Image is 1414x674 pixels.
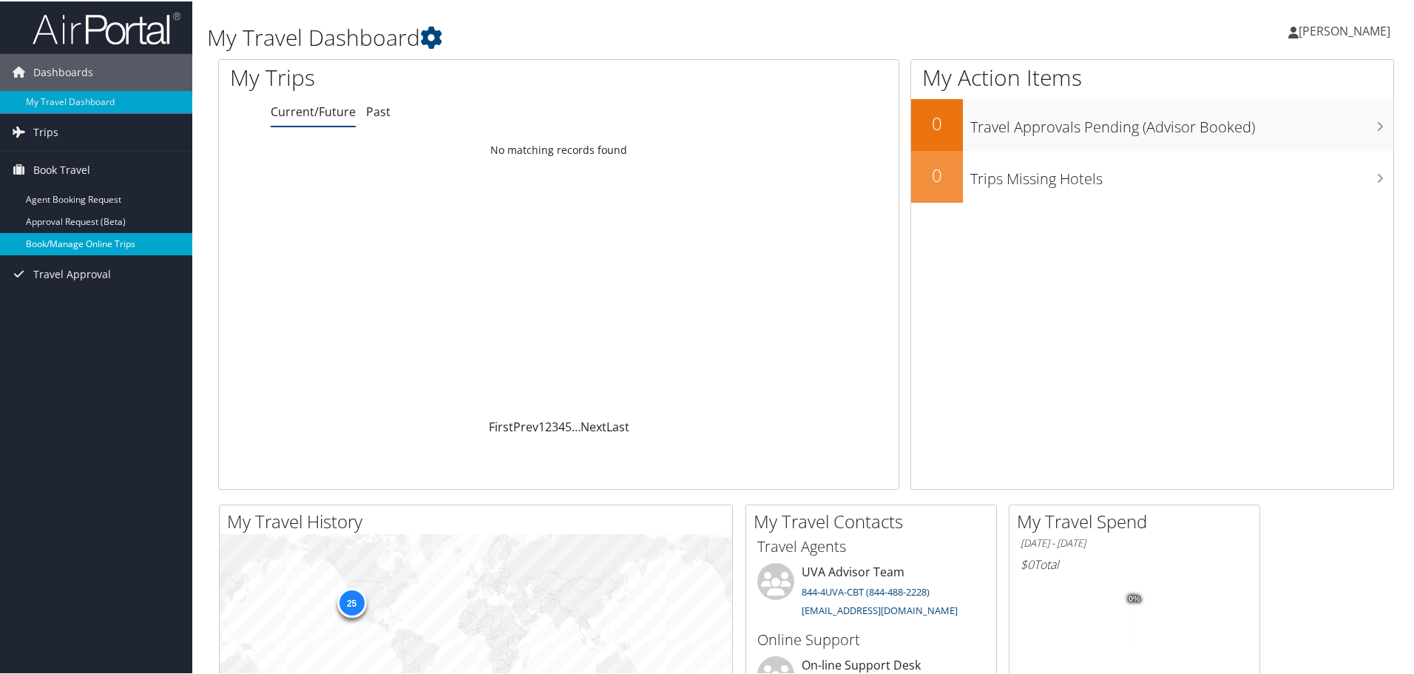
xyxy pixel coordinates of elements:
[1021,555,1034,571] span: $0
[1288,7,1405,52] a: [PERSON_NAME]
[802,602,958,616] a: [EMAIL_ADDRESS][DOMAIN_NAME]
[606,417,629,434] a: Last
[565,417,572,434] a: 5
[911,149,1393,201] a: 0Trips Missing Hotels
[545,417,552,434] a: 2
[1017,508,1259,533] h2: My Travel Spend
[489,417,513,434] a: First
[207,21,1006,52] h1: My Travel Dashboard
[230,61,604,92] h1: My Trips
[33,53,93,90] span: Dashboards
[581,417,606,434] a: Next
[219,135,899,162] td: No matching records found
[1299,21,1390,38] span: [PERSON_NAME]
[802,584,930,597] a: 844-4UVA-CBT (844-488-2228)
[336,586,366,616] div: 25
[911,161,963,186] h2: 0
[558,417,565,434] a: 4
[757,535,985,556] h3: Travel Agents
[33,255,111,291] span: Travel Approval
[33,10,180,44] img: airportal-logo.png
[911,61,1393,92] h1: My Action Items
[1021,535,1248,549] h6: [DATE] - [DATE]
[757,628,985,649] h3: Online Support
[1129,593,1140,602] tspan: 0%
[513,417,538,434] a: Prev
[271,102,356,118] a: Current/Future
[33,150,90,187] span: Book Travel
[1021,555,1248,571] h6: Total
[227,508,732,533] h2: My Travel History
[33,112,58,149] span: Trips
[366,102,390,118] a: Past
[538,417,545,434] a: 1
[970,108,1393,136] h3: Travel Approvals Pending (Advisor Booked)
[911,109,963,135] h2: 0
[970,160,1393,188] h3: Trips Missing Hotels
[911,98,1393,149] a: 0Travel Approvals Pending (Advisor Booked)
[552,417,558,434] a: 3
[572,417,581,434] span: …
[754,508,996,533] h2: My Travel Contacts
[750,562,992,622] li: UVA Advisor Team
